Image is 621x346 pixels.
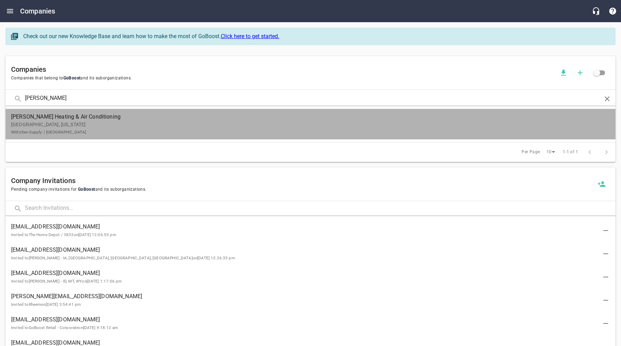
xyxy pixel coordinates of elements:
[597,292,614,309] button: Delete Invitation
[544,147,558,157] div: 10
[11,315,599,324] span: [EMAIL_ADDRESS][DOMAIN_NAME]
[563,149,578,156] span: 1-1 of 1
[77,187,95,192] span: GoBoost
[20,6,55,17] h6: Companies
[597,222,614,239] button: Delete Invitation
[11,113,599,121] span: [PERSON_NAME] Heating & Air Conditioning
[588,3,604,19] button: Live Chat
[522,149,541,156] span: Per Page:
[572,64,588,81] button: Add a new company
[11,302,81,307] small: Invited to Rheem on [DATE] 3:54:41 pm
[597,245,614,262] button: Delete Invitation
[11,223,599,231] span: [EMAIL_ADDRESS][DOMAIN_NAME]
[604,3,621,19] button: Support Portal
[11,64,555,75] h6: Companies
[11,130,86,135] small: Wittichen Supply / [GEOGRAPHIC_DATA]
[597,315,614,332] button: Delete Invitation
[11,246,599,254] span: [EMAIL_ADDRESS][DOMAIN_NAME]
[11,232,116,237] small: Invited to The Home Depot / 3833 on [DATE] 12:06:55 pm
[23,32,608,41] div: Check out our new Knowledge Base and learn how to make the most of GoBoost.
[11,279,122,284] small: Invited to [PERSON_NAME] - ID, MT, WY on [DATE] 1:17:06 pm
[593,176,610,192] button: Invite a new company
[555,64,572,81] button: Download companies
[11,75,555,82] span: Companies that belong to and its suborganizations.
[11,269,599,277] span: [EMAIL_ADDRESS][DOMAIN_NAME]
[221,33,279,40] a: Click here to get started.
[63,76,81,80] span: GoBoost
[25,201,615,216] input: Search Invitations...
[11,256,235,260] small: Invited to [PERSON_NAME] - IA, [GEOGRAPHIC_DATA], [GEOGRAPHIC_DATA], [GEOGRAPHIC_DATA] on [DATE] ...
[2,3,18,19] button: Open drawer
[6,109,615,139] a: [PERSON_NAME] Heating & Air Conditioning[GEOGRAPHIC_DATA], [US_STATE]Wittichen Supply / [GEOGRAPH...
[11,292,599,301] span: [PERSON_NAME][EMAIL_ADDRESS][DOMAIN_NAME]
[597,269,614,285] button: Delete Invitation
[588,64,605,81] span: Click to view all companies
[11,186,593,193] span: Pending company invitations for and its suborganizations.
[11,325,118,330] small: Invited to GoBoost Retail - Corporate on [DATE] 9:18:12 am
[25,91,596,106] input: Search Companies...
[11,121,599,136] p: [GEOGRAPHIC_DATA], [US_STATE]
[11,175,593,186] h6: Company Invitations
